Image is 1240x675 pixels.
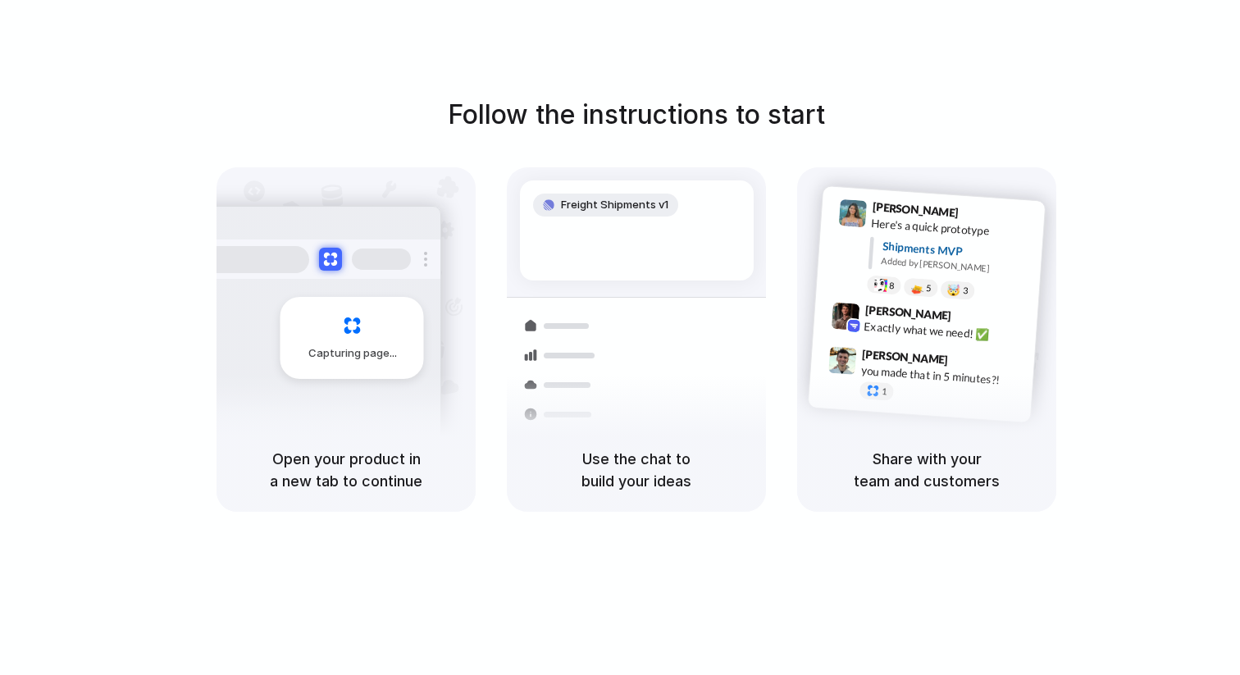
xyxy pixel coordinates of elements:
[864,318,1028,346] div: Exactly what we need! ✅
[817,448,1037,492] h5: Share with your team and customers
[956,309,990,329] span: 9:42 AM
[860,363,1024,390] div: you made that in 5 minutes?!
[882,387,887,396] span: 1
[871,215,1035,243] div: Here's a quick prototype
[947,285,961,297] div: 🤯
[963,286,969,295] span: 3
[448,95,825,135] h1: Follow the instructions to start
[872,198,959,221] span: [PERSON_NAME]
[862,345,949,369] span: [PERSON_NAME]
[236,448,456,492] h5: Open your product in a new tab to continue
[882,238,1033,265] div: Shipments MVP
[527,448,746,492] h5: Use the chat to build your ideas
[926,284,932,293] span: 5
[889,281,895,290] span: 8
[561,197,668,213] span: Freight Shipments v1
[864,301,951,325] span: [PERSON_NAME]
[964,206,997,226] span: 9:41 AM
[953,353,987,373] span: 9:47 AM
[881,254,1032,278] div: Added by [PERSON_NAME]
[308,345,399,362] span: Capturing page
